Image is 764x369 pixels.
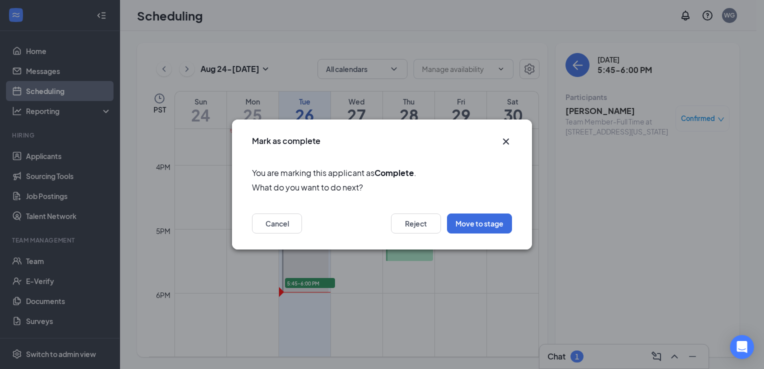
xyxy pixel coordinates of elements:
b: Complete [374,167,414,178]
div: Open Intercom Messenger [730,335,754,359]
h3: Mark as complete [252,135,320,146]
button: Move to stage [447,213,512,233]
span: What do you want to do next? [252,181,512,193]
button: Reject [391,213,441,233]
button: Close [500,135,512,147]
button: Cancel [252,213,302,233]
svg: Cross [500,135,512,147]
span: You are marking this applicant as . [252,166,512,179]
